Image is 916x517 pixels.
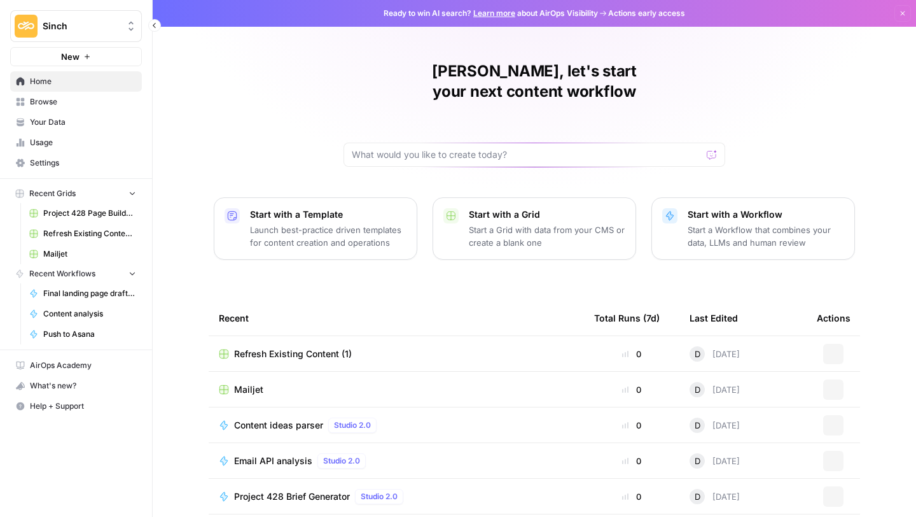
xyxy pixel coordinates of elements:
[10,132,142,153] a: Usage
[43,308,136,320] span: Content analysis
[219,418,574,433] a: Content ideas parserStudio 2.0
[651,197,855,260] button: Start with a WorkflowStart a Workflow that combines your data, LLMs and human review
[219,348,574,360] a: Refresh Existing Content (1)
[690,346,740,362] div: [DATE]
[29,188,76,199] span: Recent Grids
[688,208,844,221] p: Start with a Workflow
[234,383,263,396] span: Mailjet
[690,382,740,397] div: [DATE]
[219,453,574,469] a: Email API analysisStudio 2.0
[24,324,142,344] a: Push to Asana
[10,92,142,112] a: Browse
[10,355,142,376] a: AirOps Academy
[234,490,350,503] span: Project 428 Brief Generator
[30,400,136,412] span: Help + Support
[30,157,136,169] span: Settings
[688,223,844,249] p: Start a Workflow that combines your data, LLMs and human review
[608,8,685,19] span: Actions early access
[594,419,669,432] div: 0
[234,348,352,360] span: Refresh Existing Content (1)
[10,184,142,203] button: Recent Grids
[30,96,136,108] span: Browse
[15,15,38,38] img: Sinch Logo
[24,304,142,324] a: Content analysis
[469,208,625,221] p: Start with a Grid
[695,490,700,503] span: D
[234,455,312,467] span: Email API analysis
[219,383,574,396] a: Mailjet
[695,455,700,467] span: D
[24,283,142,304] a: Final landing page drafter for Project 428 ([PERSON_NAME])
[817,301,850,336] div: Actions
[343,61,725,102] h1: [PERSON_NAME], let's start your next content workflow
[10,112,142,132] a: Your Data
[214,197,417,260] button: Start with a TemplateLaunch best-practice driven templates for content creation and operations
[43,228,136,239] span: Refresh Existing Content (1)
[10,153,142,173] a: Settings
[24,203,142,223] a: Project 428 Page Builder Tracker (NEW)
[43,248,136,260] span: Mailjet
[61,50,80,63] span: New
[10,47,142,66] button: New
[433,197,636,260] button: Start with a GridStart a Grid with data from your CMS or create a blank one
[473,8,515,18] a: Learn more
[234,419,323,432] span: Content ideas parser
[323,455,360,467] span: Studio 2.0
[24,244,142,264] a: Mailjet
[695,419,700,432] span: D
[219,301,574,336] div: Recent
[690,489,740,504] div: [DATE]
[594,383,669,396] div: 0
[43,329,136,340] span: Push to Asana
[690,453,740,469] div: [DATE]
[10,71,142,92] a: Home
[43,208,136,219] span: Project 428 Page Builder Tracker (NEW)
[30,137,136,148] span: Usage
[10,396,142,416] button: Help + Support
[43,20,120,32] span: Sinch
[30,360,136,371] span: AirOps Academy
[594,301,660,336] div: Total Runs (7d)
[469,223,625,249] p: Start a Grid with data from your CMS or create a blank one
[361,491,398,502] span: Studio 2.0
[10,264,142,283] button: Recent Workflows
[29,268,95,280] span: Recent Workflows
[250,208,406,221] p: Start with a Template
[352,148,702,161] input: What would you like to create today?
[43,288,136,299] span: Final landing page drafter for Project 428 ([PERSON_NAME])
[10,376,142,396] button: What's new?
[10,10,142,42] button: Workspace: Sinch
[690,418,740,433] div: [DATE]
[594,348,669,360] div: 0
[219,489,574,504] a: Project 428 Brief GeneratorStudio 2.0
[24,223,142,244] a: Refresh Existing Content (1)
[334,420,371,431] span: Studio 2.0
[594,455,669,467] div: 0
[11,376,141,395] div: What's new?
[695,348,700,360] span: D
[30,76,136,87] span: Home
[594,490,669,503] div: 0
[30,117,136,128] span: Your Data
[250,223,406,249] p: Launch best-practice driven templates for content creation and operations
[690,301,738,336] div: Last Edited
[384,8,598,19] span: Ready to win AI search? about AirOps Visibility
[695,383,700,396] span: D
